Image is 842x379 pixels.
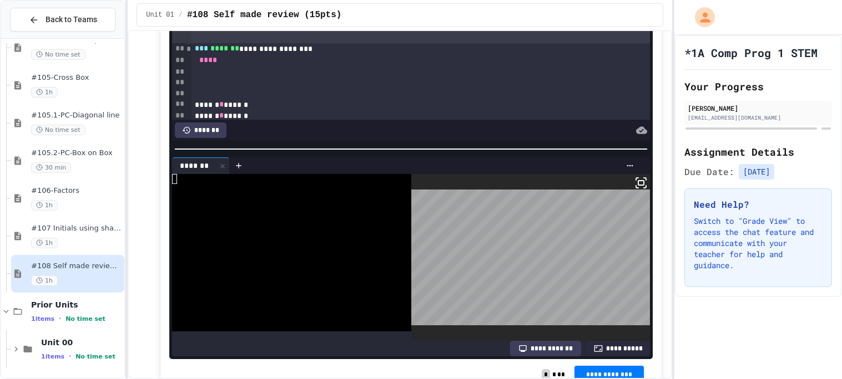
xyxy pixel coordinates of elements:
[739,164,774,180] span: [DATE]
[46,14,97,25] span: Back to Teams
[684,45,818,60] h1: *1A Comp Prog 1 STEM
[75,353,115,360] span: No time set
[31,200,58,211] span: 1h
[31,275,58,286] span: 1h
[694,216,823,271] p: Switch to "Grade View" to access the chat feature and communicate with your teacher for help and ...
[187,8,341,22] span: #108 Self made review (15pts)
[31,315,54,322] span: 1 items
[41,337,122,347] span: Unit 00
[684,165,734,178] span: Due Date:
[688,103,829,113] div: [PERSON_NAME]
[31,148,122,158] span: #105.2-PC-Box on Box
[31,162,71,173] span: 30 min
[31,238,58,248] span: 1h
[31,262,122,271] span: #108 Self made review (15pts)
[65,315,105,322] span: No time set
[69,352,71,361] span: •
[31,186,122,196] span: #106-Factors
[694,198,823,211] h3: Need Help?
[31,125,85,135] span: No time set
[146,11,174,19] span: Unit 01
[688,114,829,122] div: [EMAIL_ADDRESS][DOMAIN_NAME]
[59,314,61,323] span: •
[31,87,58,98] span: 1h
[31,49,85,60] span: No time set
[41,353,64,360] span: 1 items
[31,111,122,120] span: #105.1-PC-Diagonal line
[683,4,718,30] div: My Account
[31,300,122,310] span: Prior Units
[179,11,183,19] span: /
[684,79,832,94] h2: Your Progress
[684,144,832,160] h2: Assignment Details
[31,224,122,233] span: #107 Initials using shapes
[31,73,122,83] span: #105-Cross Box
[10,8,115,32] button: Back to Teams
